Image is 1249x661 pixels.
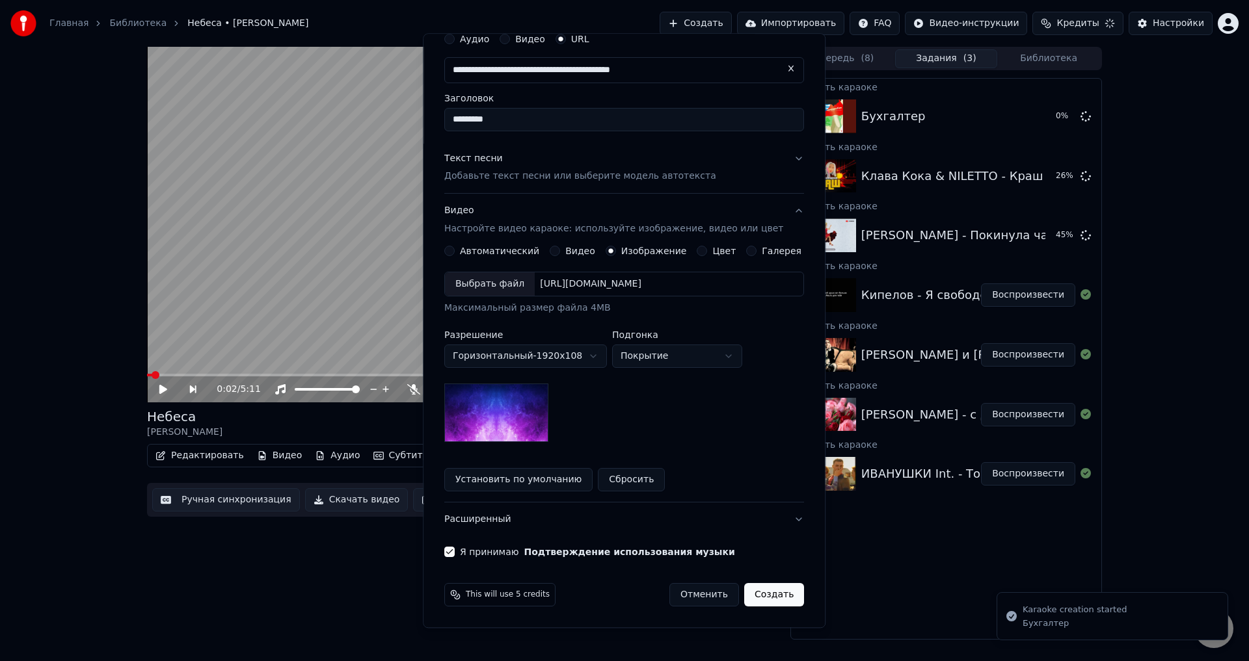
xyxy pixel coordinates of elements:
[565,247,595,256] label: Видео
[460,34,489,44] label: Аудио
[466,590,550,601] span: This will use 5 credits
[444,170,716,183] p: Добавьте текст песни или выберите модель автотекста
[669,584,739,607] button: Отменить
[598,469,665,492] button: Сбросить
[444,503,804,537] button: Расширенный
[444,469,593,492] button: Установить по умолчанию
[445,273,535,296] div: Выбрать файл
[515,34,545,44] label: Видео
[460,548,735,557] label: Я принимаю
[444,331,607,340] label: Разрешение
[444,142,804,194] button: Текст песниДобавьте текст песни или выберите модель автотекста
[612,331,742,340] label: Подгонка
[444,246,804,502] div: ВидеоНастройте видео караоке: используйте изображение, видео или цвет
[524,548,735,557] button: Я принимаю
[444,194,804,246] button: ВидеоНастройте видео караоке: используйте изображение, видео или цвет
[444,205,783,236] div: Видео
[571,34,589,44] label: URL
[444,302,804,315] div: Максимальный размер файла 4MB
[444,223,783,236] p: Настройте видео караоке: используйте изображение, видео или цвет
[744,584,804,607] button: Создать
[713,247,736,256] label: Цвет
[444,152,503,165] div: Текст песни
[762,247,802,256] label: Галерея
[535,278,647,291] div: [URL][DOMAIN_NAME]
[444,94,804,103] label: Заголовок
[460,247,539,256] label: Автоматический
[621,247,687,256] label: Изображение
